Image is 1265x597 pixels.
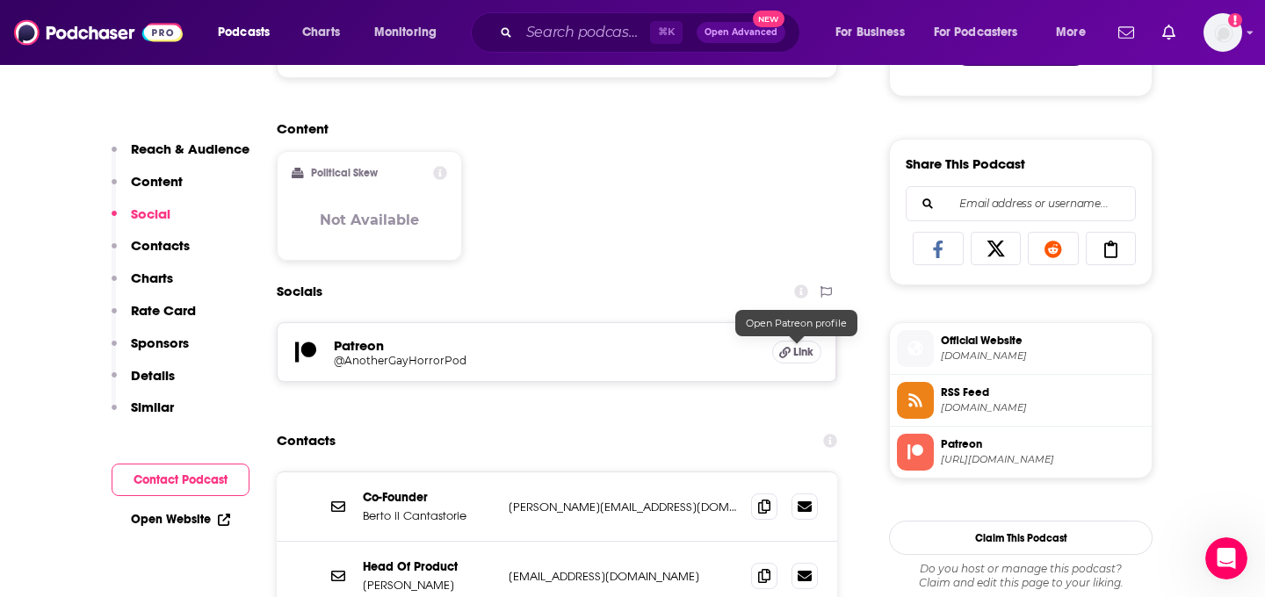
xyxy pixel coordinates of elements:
p: [PERSON_NAME] [363,578,495,593]
b: B [28,93,38,107]
div: Concierge Specialist [28,109,274,126]
a: Official Website[DOMAIN_NAME] [897,330,1145,367]
button: open menu [206,18,293,47]
h1: Support Bot [85,17,169,30]
a: Patreon[URL][DOMAIN_NAME] [897,434,1145,471]
h2: Political Skew [311,167,378,179]
span: Charts [302,20,340,45]
textarea: Message… [15,426,336,456]
span: https://www.patreon.com/AnotherGayHorrorPod [941,453,1145,466]
button: Claim This Podcast [889,521,1153,555]
a: RSS Feed[DOMAIN_NAME] [897,382,1145,419]
button: open menu [922,18,1044,47]
button: Upload attachment [83,463,98,477]
span: For Business [835,20,905,45]
button: Home [275,7,308,40]
p: Charts [131,270,173,286]
h5: Patreon [334,337,758,354]
span: OK [125,389,149,414]
div: Support Bot says… [14,337,337,462]
span: Great [166,389,191,414]
a: Share on Facebook [913,232,964,265]
div: Support Bot says… [14,280,337,337]
span: Do you host or manage this podcast? [889,562,1153,576]
span: Logged in as rhyleeawpr [1204,13,1242,52]
a: Share on X/Twitter [971,232,1022,265]
a: @AnotherGayHorrorPod [334,354,758,367]
a: Share on Reddit [1028,232,1079,265]
p: [PERSON_NAME][EMAIL_ADDRESS][DOMAIN_NAME] [509,500,737,514]
button: Contact Podcast [112,464,249,496]
h3: Share This Podcast [906,155,1025,172]
button: Social [112,205,170,238]
span: Monitoring [374,20,437,45]
div: arb K. [28,92,274,110]
p: [EMAIL_ADDRESS][DOMAIN_NAME] [509,569,737,584]
iframe: Intercom live chat [1205,537,1247,579]
div: The Concierge Team handles a very high volume of requests per day from Pro users. If you would li... [28,135,274,255]
span: More [1056,20,1086,45]
a: Link [772,341,821,363]
button: Sponsors [112,334,189,367]
a: Copy Link [1086,232,1137,265]
button: open menu [1044,18,1108,47]
span: Bad [83,389,108,414]
button: Reach & Audience [112,140,249,173]
span: rss.com [941,349,1145,363]
a: Charts [291,18,351,47]
span: New [753,11,784,27]
span: ⌘ K [650,21,683,44]
h2: Socials [277,275,322,308]
span: Podcasts [218,20,270,45]
p: Social [131,205,170,222]
p: Details [131,367,175,384]
button: open menu [362,18,459,47]
span: media.rss.com [941,401,1145,414]
p: Reach & Audience [131,140,249,157]
div: Help [PERSON_NAME] understand how they’re doing: [28,291,274,325]
button: Details [112,367,175,399]
div: Help [PERSON_NAME] understand how they’re doing: [14,280,288,335]
a: Show notifications dropdown [1111,18,1141,47]
div: Search followers [906,186,1136,221]
p: Head Of Product [363,559,495,574]
img: Profile image for Support Bot [50,10,78,38]
p: Rate Card [131,302,196,319]
img: User Profile [1204,13,1242,52]
button: Content [112,173,183,205]
a: Show notifications dropdown [1155,18,1182,47]
div: Claim and edit this page to your liking. [889,562,1153,590]
div: Open Patreon profile [735,310,857,336]
button: Open AdvancedNew [697,22,785,43]
span: For Podcasters [934,20,1018,45]
button: Start recording [112,463,126,477]
span: Terrible [42,389,67,414]
input: Search podcasts, credits, & more... [519,18,650,47]
button: Show profile menu [1204,13,1242,52]
span: Official Website [941,333,1145,349]
button: go back [11,7,45,40]
button: Send a message… [301,456,329,484]
button: Rate Card [112,302,196,334]
button: Gif picker [55,463,69,477]
p: Berto il Cantastorie [363,508,495,523]
span: Link [793,345,813,359]
span: Open Advanced [705,28,777,37]
input: Email address or username... [921,187,1121,220]
span: RSS Feed [941,385,1145,400]
button: Contacts [112,237,190,270]
h2: Contacts [277,424,336,457]
div: Close [308,7,340,39]
h5: @AnotherGayHorrorPod [334,354,615,367]
button: open menu [823,18,927,47]
p: Sponsors [131,334,189,351]
span: Patreon [941,436,1145,452]
p: Contacts [131,237,190,254]
button: Charts [112,270,173,302]
a: Open Website [131,512,230,527]
img: Podchaser - Follow, Share and Rate Podcasts [14,16,183,49]
div: Search podcasts, credits, & more... [488,12,817,53]
div: Rate your conversation [33,356,242,377]
h3: Not Available [320,212,419,228]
